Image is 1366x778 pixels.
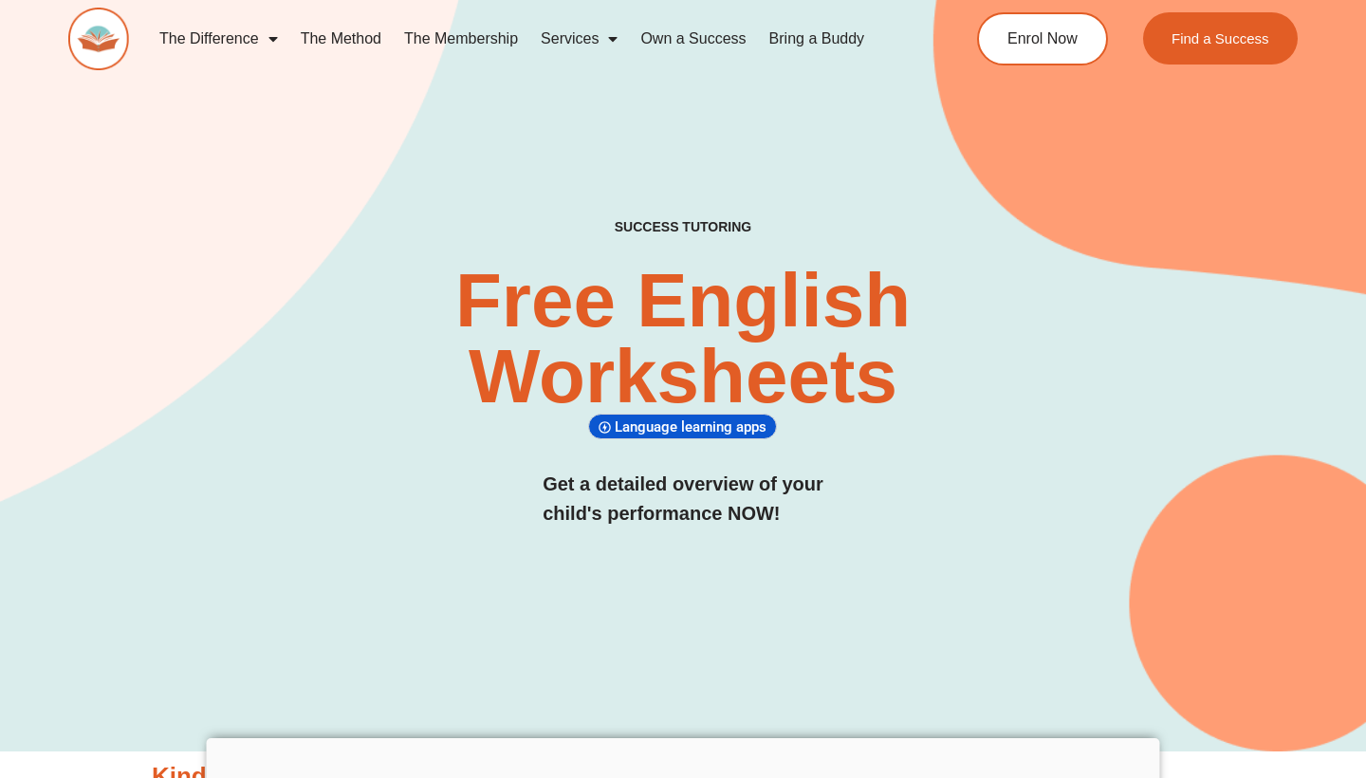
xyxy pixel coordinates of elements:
[1172,31,1269,46] span: Find a Success
[529,17,629,61] a: Services
[543,470,823,528] h3: Get a detailed overview of your child's performance NOW!
[393,17,529,61] a: The Membership
[148,17,289,61] a: The Difference
[1143,12,1298,65] a: Find a Success
[501,219,865,235] h4: SUCCESS TUTORING​
[615,418,772,435] span: Language learning apps
[977,12,1108,65] a: Enrol Now
[588,414,777,439] div: Language learning apps
[1007,31,1078,46] span: Enrol Now
[758,17,877,61] a: Bring a Buddy
[277,263,1088,415] h2: Free English Worksheets​
[629,17,757,61] a: Own a Success
[148,17,907,61] nav: Menu
[289,17,393,61] a: The Method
